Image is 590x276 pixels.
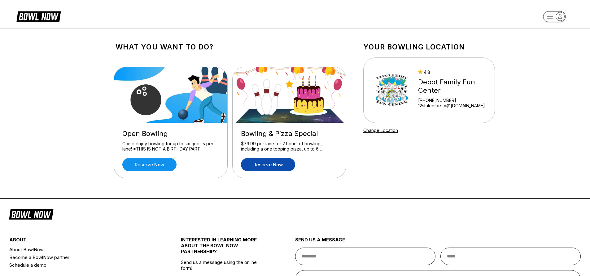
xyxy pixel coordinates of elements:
div: Open Bowling [122,130,219,138]
h1: What you want to do? [116,43,344,51]
a: Change Location [363,128,398,133]
div: [PHONE_NUMBER] [418,98,490,103]
img: Depot Family Fun Center [372,67,413,113]
div: Depot Family Fun Center [418,78,490,95]
a: Reserve now [122,158,177,171]
a: About BowlNow [9,246,152,253]
img: Bowling & Pizza Special [233,67,347,123]
div: 4.8 [418,70,490,75]
a: Become a BowlNow partner [9,253,152,261]
a: Reserve now [241,158,295,171]
a: Schedule a demo [9,261,152,269]
div: Come enjoy bowling for up to six guests per lane! *THIS IS NOT A BIRTHDAY PART ... [122,141,219,152]
h1: Your bowling location [363,43,495,51]
div: about [9,237,152,246]
div: send us a message [295,237,581,248]
a: 12strikesbe...y@[DOMAIN_NAME] [418,103,490,108]
img: Open Bowling [114,67,228,123]
div: Bowling & Pizza Special [241,130,338,138]
div: INTERESTED IN LEARNING MORE ABOUT THE BOWL NOW PARTNERSHIP? [181,237,267,259]
div: $79.99 per lane for 2 hours of bowling, including a one topping pizza, up to 6 ... [241,141,338,152]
